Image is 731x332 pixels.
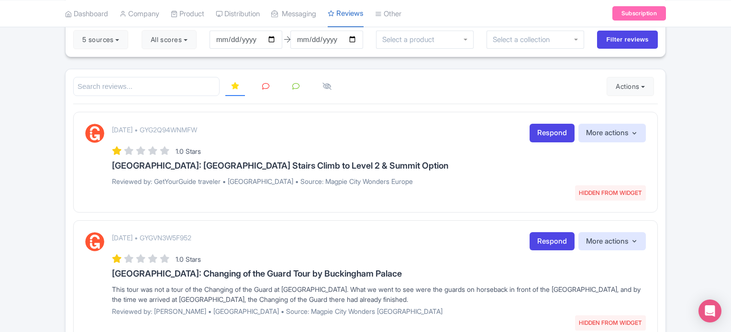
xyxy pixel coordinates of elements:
[176,255,201,263] span: 1.0 Stars
[112,161,646,171] h3: [GEOGRAPHIC_DATA]: [GEOGRAPHIC_DATA] Stairs Climb to Level 2 & Summit Option
[65,0,108,27] a: Dashboard
[530,232,575,251] a: Respond
[112,125,197,135] p: [DATE] • GYG2Q94WNMFW
[112,269,646,278] h3: [GEOGRAPHIC_DATA]: Changing of the Guard Tour by Buckingham Palace
[493,35,556,44] input: Select a collection
[112,284,646,304] div: This tour was not a tour of the Changing of the Guard at [GEOGRAPHIC_DATA]. What we went to see w...
[85,124,104,143] img: GetYourGuide Logo
[575,185,646,201] span: HIDDEN FROM WIDGET
[607,77,654,96] button: Actions
[73,77,220,96] input: Search reviews...
[216,0,260,27] a: Distribution
[382,35,440,44] input: Select a product
[578,232,646,251] button: More actions
[112,306,646,316] p: Reviewed by: [PERSON_NAME] • [GEOGRAPHIC_DATA] • Source: Magpie City Wonders [GEOGRAPHIC_DATA]
[530,124,575,142] a: Respond
[176,147,201,155] span: 1.0 Stars
[171,0,204,27] a: Product
[698,300,721,322] div: Open Intercom Messenger
[597,31,658,49] input: Filter reviews
[575,315,646,331] span: HIDDEN FROM WIDGET
[112,176,646,186] p: Reviewed by: GetYourGuide traveler • [GEOGRAPHIC_DATA] • Source: Magpie City Wonders Europe
[73,30,128,49] button: 5 sources
[142,30,197,49] button: All scores
[85,232,104,251] img: GetYourGuide Logo
[612,6,666,21] a: Subscription
[271,0,316,27] a: Messaging
[578,124,646,142] button: More actions
[375,0,401,27] a: Other
[112,233,191,243] p: [DATE] • GYGVN3W5F952
[120,0,159,27] a: Company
